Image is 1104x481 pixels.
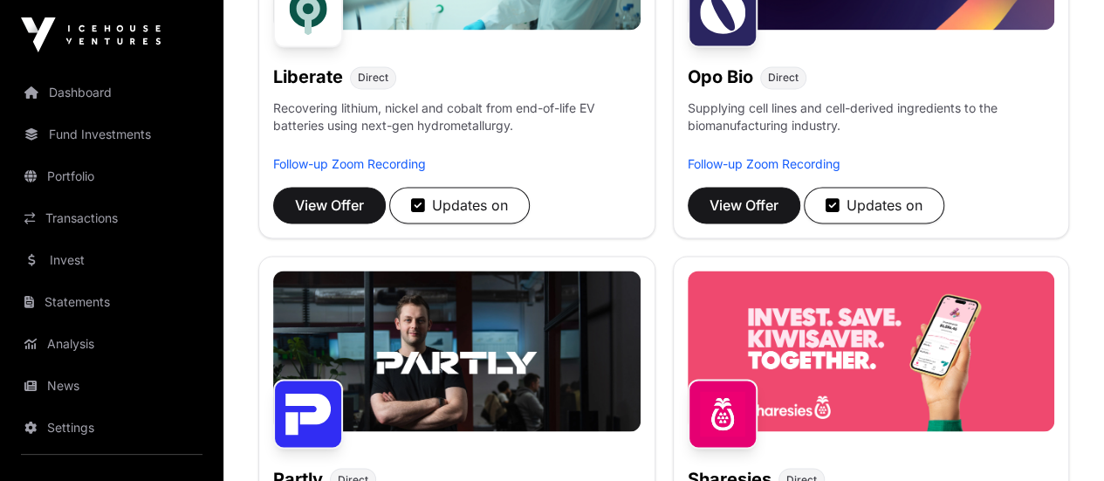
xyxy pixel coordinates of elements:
[273,379,343,449] img: Partly
[14,157,209,196] a: Portfolio
[14,199,209,237] a: Transactions
[14,73,209,112] a: Dashboard
[358,71,388,85] span: Direct
[273,271,641,431] img: Partly-Banner.jpg
[14,367,209,405] a: News
[688,187,800,223] button: View Offer
[14,283,209,321] a: Statements
[804,187,944,223] button: Updates on
[688,100,1055,134] p: Supplying cell lines and cell-derived ingredients to the biomanufacturing industry.
[273,65,343,89] h1: Liberate
[768,71,799,85] span: Direct
[273,100,641,155] p: Recovering lithium, nickel and cobalt from end-of-life EV batteries using next-gen hydrometallurgy.
[411,195,508,216] div: Updates on
[14,409,209,447] a: Settings
[710,195,778,216] span: View Offer
[826,195,922,216] div: Updates on
[389,187,530,223] button: Updates on
[688,379,758,449] img: Sharesies
[273,156,426,171] a: Follow-up Zoom Recording
[21,17,161,52] img: Icehouse Ventures Logo
[688,271,1055,431] img: Sharesies-Banner.jpg
[14,325,209,363] a: Analysis
[295,195,364,216] span: View Offer
[14,241,209,279] a: Invest
[688,65,753,89] h1: Opo Bio
[14,115,209,154] a: Fund Investments
[688,156,840,171] a: Follow-up Zoom Recording
[273,187,386,223] button: View Offer
[1017,397,1104,481] iframe: Chat Widget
